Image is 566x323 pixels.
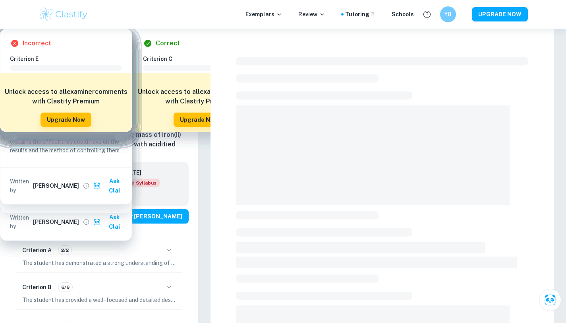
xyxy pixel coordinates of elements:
[245,10,282,19] p: Exemplars
[472,7,528,21] button: UPGRADE NOW
[58,247,71,254] span: 2/2
[22,246,52,255] h6: Criterion A
[93,218,101,226] img: clai.svg
[22,283,52,292] h6: Criterion B
[81,180,92,191] button: View full profile
[58,284,72,291] span: 6/6
[174,113,224,127] button: Upgrade Now
[298,10,325,19] p: Review
[92,210,128,234] button: Ask Clai
[4,87,127,106] h6: Unlock access to all examiner comments with Clastify Premium
[10,213,31,231] p: Written by
[22,296,176,304] p: The student has provided a well-focused and detailed description of the main topic, which is to e...
[113,209,189,224] button: View [PERSON_NAME]
[345,10,376,19] a: Tutoring
[23,39,51,48] h6: Incorrect
[123,179,160,187] span: Old Syllabus
[156,39,180,48] h6: Correct
[81,216,92,228] button: View full profile
[137,87,261,106] h6: Unlock access to all examiner comments with Clastify Premium
[33,218,79,226] h6: [PERSON_NAME]
[39,6,89,22] img: Clastify logo
[143,54,261,63] h6: Criterion C
[420,8,434,21] button: Help and Feedback
[10,177,31,195] p: Written by
[392,10,414,19] a: Schools
[93,182,101,190] img: clai.svg
[443,10,452,19] h6: YB
[22,259,176,267] p: The student has demonstrated a strong understanding of the importance of their chosen topic and r...
[123,168,153,177] h6: [DATE]
[539,289,561,311] button: Ask Clai
[33,181,79,190] h6: [PERSON_NAME]
[10,54,128,63] h6: Criterion E
[123,179,160,187] div: Starting from the May 2025 session, the Chemistry IA requirements have changed. It's OK to refer ...
[92,174,128,198] button: Ask Clai
[440,6,456,22] button: YB
[41,113,91,127] button: Upgrade Now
